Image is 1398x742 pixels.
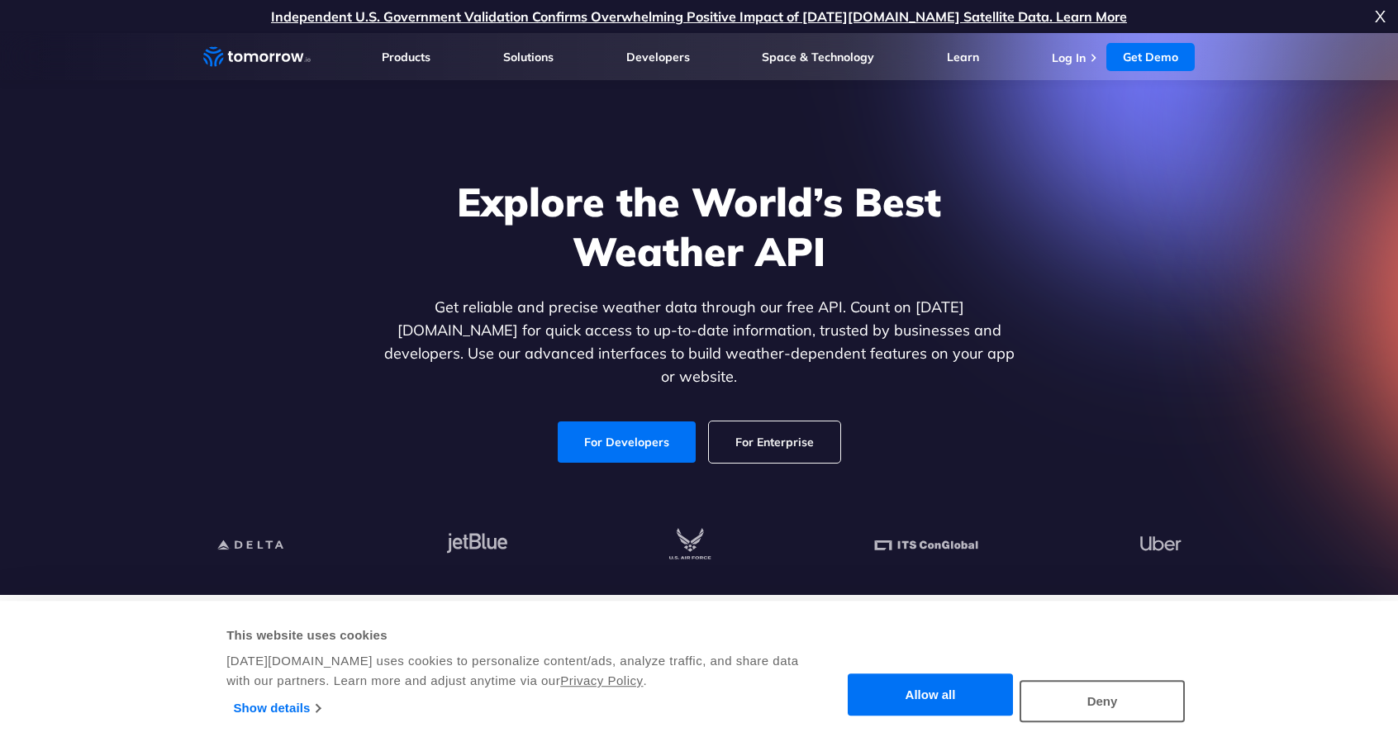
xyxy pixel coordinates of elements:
[203,45,311,69] a: Home link
[558,421,696,463] a: For Developers
[947,50,979,64] a: Learn
[503,50,554,64] a: Solutions
[626,50,690,64] a: Developers
[1020,680,1185,722] button: Deny
[382,50,430,64] a: Products
[762,50,874,64] a: Space & Technology
[848,674,1013,716] button: Allow all
[380,296,1018,388] p: Get reliable and precise weather data through our free API. Count on [DATE][DOMAIN_NAME] for quic...
[271,8,1127,25] a: Independent U.S. Government Validation Confirms Overwhelming Positive Impact of [DATE][DOMAIN_NAM...
[1106,43,1195,71] a: Get Demo
[234,696,321,721] a: Show details
[1052,50,1086,65] a: Log In
[709,421,840,463] a: For Enterprise
[380,177,1018,276] h1: Explore the World’s Best Weather API
[226,625,801,645] div: This website uses cookies
[560,673,643,687] a: Privacy Policy
[226,651,801,691] div: [DATE][DOMAIN_NAME] uses cookies to personalize content/ads, analyze traffic, and share data with...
